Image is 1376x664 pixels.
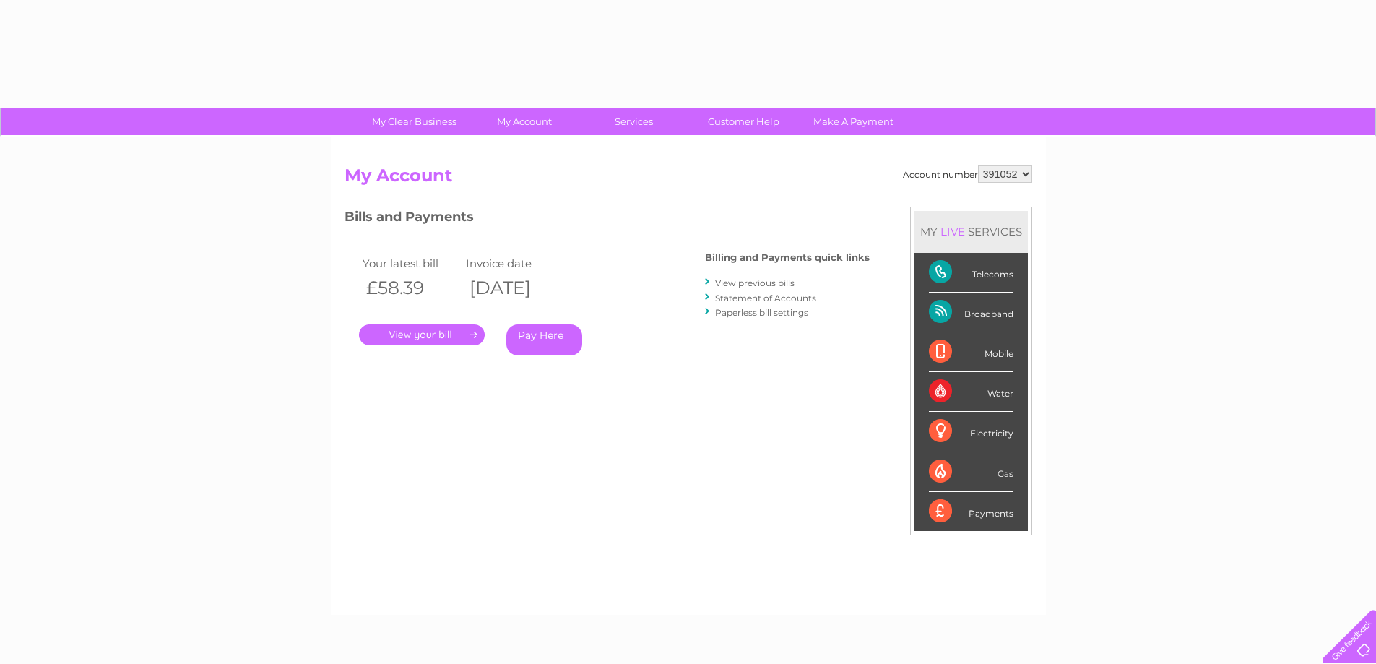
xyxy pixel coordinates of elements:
div: MY SERVICES [914,211,1028,252]
h4: Billing and Payments quick links [705,252,870,263]
a: Statement of Accounts [715,293,816,303]
div: Broadband [929,293,1013,332]
a: Paperless bill settings [715,307,808,318]
a: View previous bills [715,277,795,288]
a: Customer Help [684,108,803,135]
div: Electricity [929,412,1013,452]
div: Payments [929,492,1013,531]
a: My Account [464,108,584,135]
th: £58.39 [359,273,463,303]
th: [DATE] [462,273,566,303]
a: . [359,324,485,345]
a: Pay Here [506,324,582,355]
div: Water [929,372,1013,412]
div: Mobile [929,332,1013,372]
h3: Bills and Payments [345,207,870,232]
div: Gas [929,452,1013,492]
h2: My Account [345,165,1032,193]
a: Make A Payment [794,108,913,135]
div: Telecoms [929,253,1013,293]
a: Services [574,108,693,135]
div: LIVE [938,225,968,238]
a: My Clear Business [355,108,474,135]
td: Your latest bill [359,254,463,273]
div: Account number [903,165,1032,183]
td: Invoice date [462,254,566,273]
